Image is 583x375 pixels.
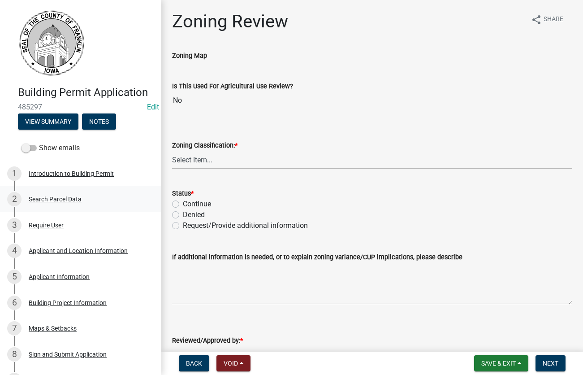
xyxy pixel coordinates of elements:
label: Reviewed/Approved by: [172,338,243,344]
label: Is This Used For Agricultural Use Review? [172,83,293,90]
div: Maps & Setbacks [29,325,77,331]
button: Notes [82,113,116,130]
button: shareShare [524,11,570,28]
label: If additional information is needed, or to explain zoning variance/CUP implications, please describe [172,254,462,261]
button: Next [535,355,566,371]
div: 8 [7,347,22,362]
div: 5 [7,270,22,284]
div: 2 [7,192,22,206]
label: Status [172,191,194,197]
button: Save & Exit [474,355,528,371]
div: 6 [7,296,22,310]
div: Applicant and Location Information [29,248,128,254]
label: Zoning Classification: [172,143,238,149]
button: View Summary [18,113,78,130]
wm-modal-confirm: Edit Application Number [147,103,159,111]
h1: Zoning Review [172,11,288,32]
img: Franklin County, Iowa [18,9,85,77]
span: 485297 [18,103,143,111]
label: Request/Provide additional information [183,220,308,231]
label: Show emails [22,143,80,153]
div: Building Project Information [29,300,107,306]
i: share [531,14,542,25]
span: Save & Exit [481,360,516,367]
a: Edit [147,103,159,111]
span: Void [224,360,238,367]
label: Zoning Map [172,53,207,59]
div: 1 [7,166,22,181]
button: Void [216,355,250,371]
div: 4 [7,244,22,258]
button: Back [179,355,209,371]
div: Introduction to Building Permit [29,170,114,177]
span: Share [544,14,563,25]
div: Applicant Information [29,274,90,280]
wm-modal-confirm: Summary [18,118,78,126]
h4: Building Permit Application [18,86,154,99]
span: Next [543,360,558,367]
div: Require User [29,222,64,228]
wm-modal-confirm: Notes [82,118,116,126]
div: Search Parcel Data [29,196,82,202]
div: 7 [7,321,22,336]
label: Denied [183,209,205,220]
div: 3 [7,218,22,232]
span: Back [186,360,202,367]
div: Sign and Submit Application [29,351,107,358]
label: Continue [183,199,211,209]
